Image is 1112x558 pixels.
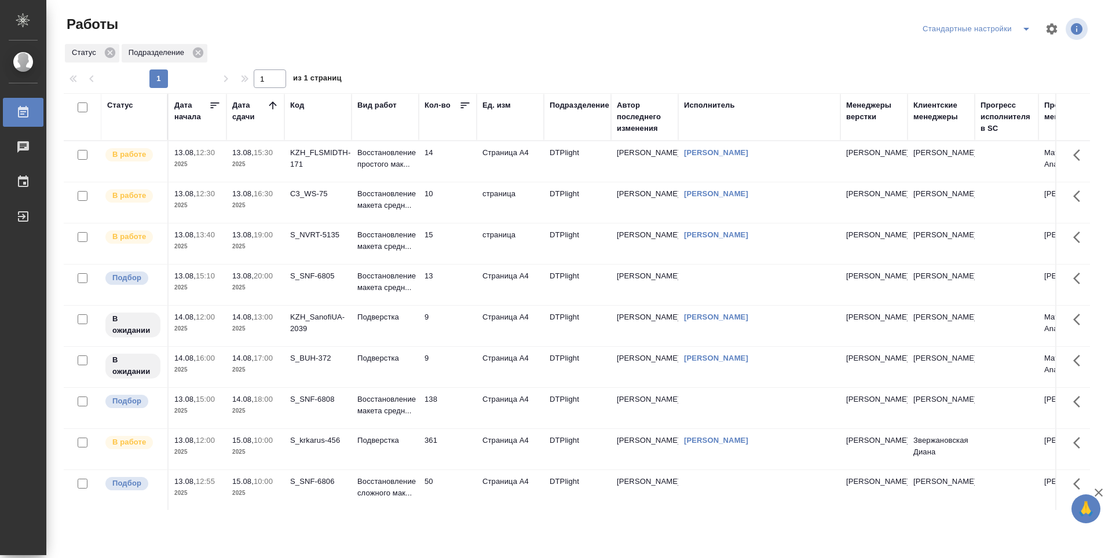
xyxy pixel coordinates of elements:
p: 15:00 [196,395,215,403]
div: Исполнитель [684,100,735,111]
td: Страница А4 [477,470,544,511]
td: [PERSON_NAME] [611,306,678,346]
p: 12:30 [196,148,215,157]
td: [PERSON_NAME] [611,388,678,428]
td: 361 [419,429,477,469]
p: Подбор [112,478,141,489]
td: [PERSON_NAME] [1038,223,1106,264]
p: 15.08, [232,477,254,486]
div: Дата начала [174,100,209,123]
td: DTPlight [544,470,611,511]
p: В ожидании [112,354,153,377]
td: [PERSON_NAME] [908,265,975,305]
div: KZH_FLSMIDTH-171 [290,147,346,170]
td: 138 [419,388,477,428]
div: C3_WS-75 [290,188,346,200]
div: S_SNF-6808 [290,394,346,405]
td: Страница А4 [477,429,544,469]
button: Здесь прячутся важные кнопки [1066,429,1094,457]
td: [PERSON_NAME] [1038,429,1106,469]
td: [PERSON_NAME] [1038,182,1106,223]
td: 14 [419,141,477,182]
div: Подразделение [550,100,609,111]
td: [PERSON_NAME] [611,429,678,469]
td: DTPlight [544,141,611,182]
p: 13.08, [174,189,196,198]
td: 9 [419,306,477,346]
td: DTPlight [544,265,611,305]
p: В ожидании [112,313,153,336]
td: DTPlight [544,347,611,387]
td: Matveeva Anastasia [1038,347,1106,387]
p: [PERSON_NAME] [846,270,902,282]
div: S_BUH-372 [290,353,346,364]
span: Работы [64,15,118,34]
p: Восстановление макета средн... [357,270,413,293]
a: [PERSON_NAME] [684,354,748,362]
div: Автор последнего изменения [617,100,672,134]
td: Страница А4 [477,141,544,182]
td: [PERSON_NAME] [1038,265,1106,305]
td: DTPlight [544,429,611,469]
button: Здесь прячутся важные кнопки [1066,182,1094,210]
div: S_krkarus-456 [290,435,346,446]
p: 2025 [174,323,221,335]
td: [PERSON_NAME] [611,347,678,387]
td: Matveeva Anastasia [1038,141,1106,182]
div: Исполнитель назначен, приступать к работе пока рано [104,311,162,339]
p: В работе [112,190,146,201]
p: 14.08, [174,313,196,321]
p: 19:00 [254,230,273,239]
div: KZH_SanofiUA-2039 [290,311,346,335]
p: 2025 [232,446,279,458]
p: [PERSON_NAME] [846,353,902,364]
p: 14.08, [232,395,254,403]
p: 13.08, [232,271,254,280]
td: [PERSON_NAME] [611,141,678,182]
p: [PERSON_NAME] [846,188,902,200]
td: DTPlight [544,388,611,428]
button: Здесь прячутся важные кнопки [1066,265,1094,292]
div: split button [920,20,1038,38]
button: Здесь прячутся важные кнопки [1066,141,1094,169]
p: 2025 [232,364,279,376]
p: В работе [112,231,146,243]
p: 2025 [174,364,221,376]
p: 17:00 [254,354,273,362]
td: Страница А4 [477,388,544,428]
p: 2025 [232,159,279,170]
p: 2025 [174,200,221,211]
p: Восстановление макета средн... [357,394,413,417]
div: Исполнитель выполняет работу [104,435,162,450]
p: 13.08, [232,189,254,198]
div: Проектные менеджеры [1044,100,1100,123]
p: 20:00 [254,271,273,280]
td: 15 [419,223,477,264]
p: 13:40 [196,230,215,239]
span: 🙏 [1076,497,1096,521]
p: 2025 [174,487,221,499]
button: Здесь прячутся важные кнопки [1066,347,1094,375]
a: [PERSON_NAME] [684,436,748,445]
p: 2025 [232,487,279,499]
div: Клиентские менеджеры [913,100,969,123]
p: [PERSON_NAME] [846,229,902,241]
div: Ед. изм [482,100,511,111]
td: [PERSON_NAME] [611,223,678,264]
span: Посмотреть информацию [1066,18,1090,40]
p: Статус [72,47,100,58]
td: [PERSON_NAME] [908,470,975,511]
p: 15:10 [196,271,215,280]
div: S_SNF-6805 [290,270,346,282]
p: Восстановление сложного мак... [357,476,413,499]
a: [PERSON_NAME] [684,148,748,157]
button: 🙏 [1071,494,1100,523]
p: 13.08, [232,230,254,239]
td: страница [477,223,544,264]
p: 13:00 [254,313,273,321]
p: [PERSON_NAME] [846,311,902,323]
p: 12:00 [196,436,215,445]
p: 15.08, [232,436,254,445]
p: 12:30 [196,189,215,198]
div: Исполнитель назначен, приступать к работе пока рано [104,353,162,380]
